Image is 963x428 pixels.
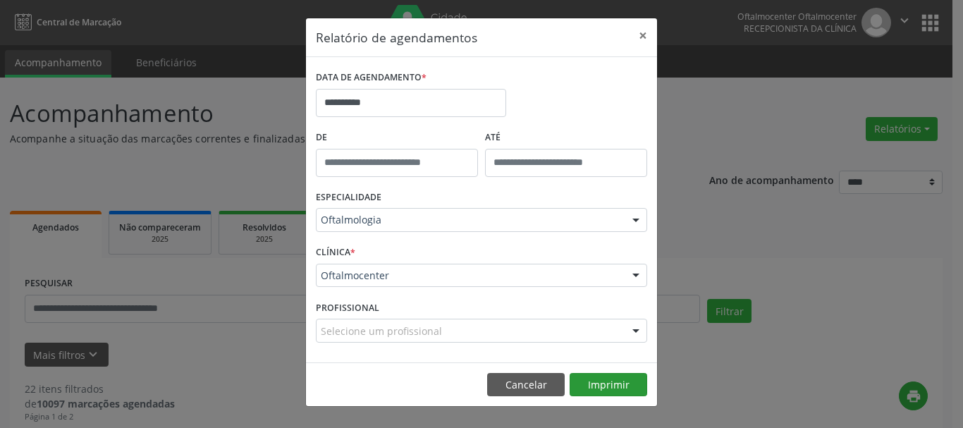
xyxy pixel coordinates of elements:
[321,213,618,227] span: Oftalmologia
[487,373,565,397] button: Cancelar
[321,269,618,283] span: Oftalmocenter
[321,324,442,338] span: Selecione um profissional
[485,127,647,149] label: ATÉ
[316,297,379,319] label: PROFISSIONAL
[316,187,381,209] label: ESPECIALIDADE
[316,67,427,89] label: DATA DE AGENDAMENTO
[316,127,478,149] label: De
[570,373,647,397] button: Imprimir
[316,28,477,47] h5: Relatório de agendamentos
[629,18,657,53] button: Close
[316,242,355,264] label: CLÍNICA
